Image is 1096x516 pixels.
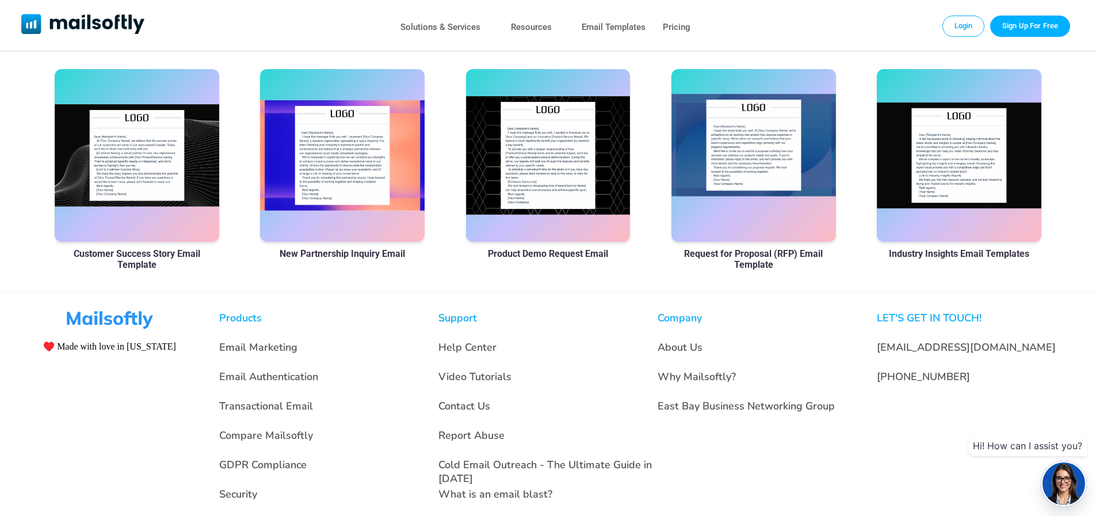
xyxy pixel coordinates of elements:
span: ♥️ Made with love in [US_STATE] [43,341,176,352]
a: GDPR Compliance [219,458,307,472]
a: New Partnership Inquiry Email [280,248,405,259]
a: East Bay Business Networking Group [658,399,835,413]
a: Request for Proposal (RFP) Email Template [671,248,836,270]
a: About Us [658,340,702,354]
a: Cold Email Outreach - The Ultimate Guide in [DATE] [438,458,652,485]
a: What is an email blast? [438,487,552,501]
a: Email Marketing [219,340,297,354]
a: Video Tutorials [438,370,511,384]
a: Help Center [438,340,497,354]
a: Industry Insights Email Templates [889,248,1029,259]
div: Hi! How can I assist you? [968,435,1087,456]
a: Email Authentication [219,370,318,384]
a: Security [219,487,257,501]
a: Report Abuse [438,428,505,442]
a: Login [942,16,985,36]
a: Pricing [663,19,690,36]
a: [EMAIL_ADDRESS][DOMAIN_NAME] [877,340,1056,354]
a: Why Mailsoftly? [658,370,736,384]
a: Compare Mailsoftly [219,428,313,442]
a: Transactional Email [219,399,313,413]
a: Solutions & Services [400,19,480,36]
a: Product Demo Request Email [488,248,608,259]
a: [PHONE_NUMBER] [877,370,970,384]
a: Resources [511,19,552,36]
a: Trial [990,16,1070,36]
a: Customer Success Story Email Template [55,248,219,270]
a: Email Templates [582,19,646,36]
a: Mailsoftly [21,14,145,36]
a: Contact Us [438,399,490,413]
